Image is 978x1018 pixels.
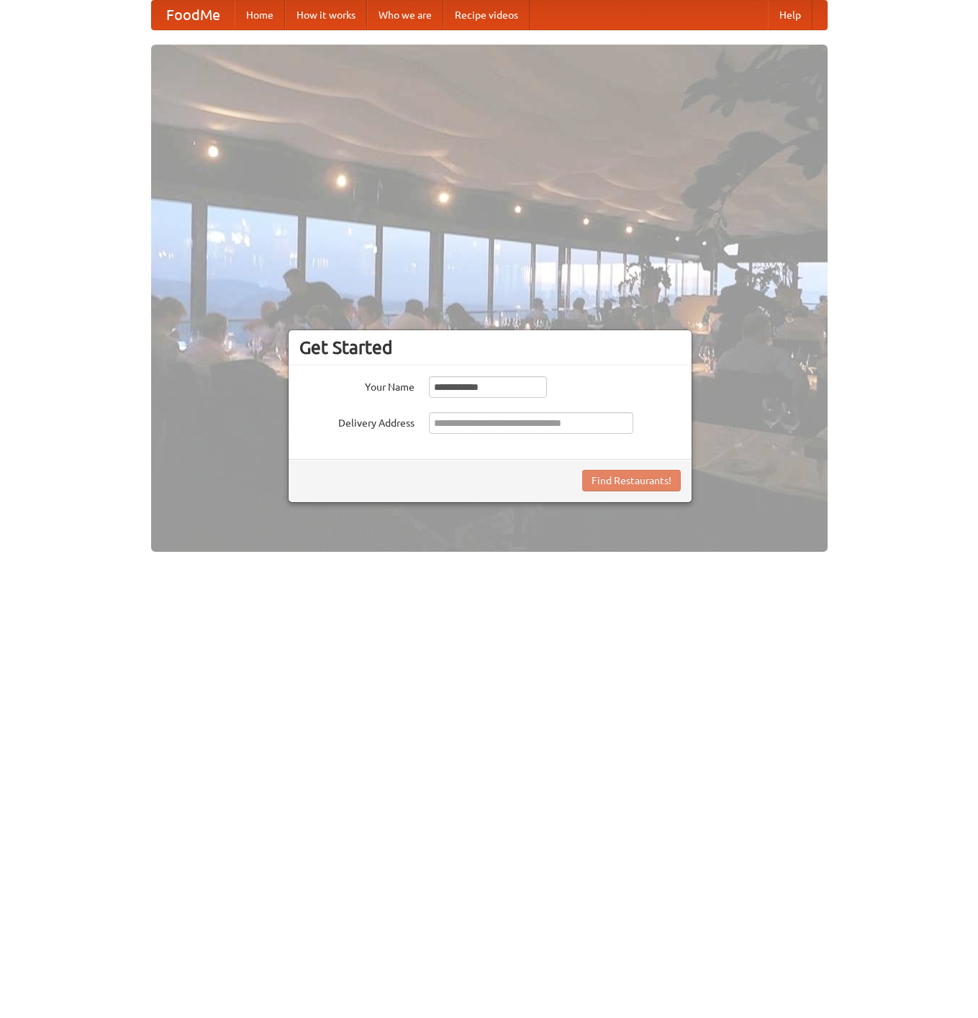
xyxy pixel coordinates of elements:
[299,337,681,358] h3: Get Started
[367,1,443,29] a: Who we are
[152,1,235,29] a: FoodMe
[582,470,681,491] button: Find Restaurants!
[443,1,530,29] a: Recipe videos
[768,1,812,29] a: Help
[235,1,285,29] a: Home
[299,376,415,394] label: Your Name
[299,412,415,430] label: Delivery Address
[285,1,367,29] a: How it works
